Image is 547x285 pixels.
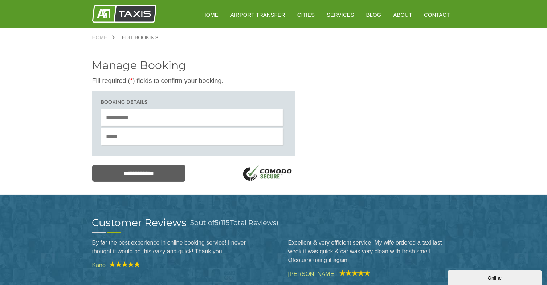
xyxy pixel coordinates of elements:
[292,6,320,24] a: Cities
[225,6,290,24] a: Airport Transfer
[191,217,279,228] h3: out of ( Total Reviews)
[92,60,295,71] h2: Manage Booking
[288,233,455,270] blockquote: Excellent & very efficient service. My wife ordered a taxi last week it was quick & car was very ...
[191,218,195,227] span: 5
[92,261,259,268] cite: Kano
[448,269,543,285] iframe: chat widget
[322,6,359,24] a: Services
[92,5,156,23] img: A1 Taxis
[419,6,455,24] a: Contact
[197,6,224,24] a: HOME
[288,270,455,277] cite: [PERSON_NAME]
[215,218,219,227] span: 5
[101,100,287,104] h3: Booking details
[361,6,387,24] a: Blog
[388,6,417,24] a: About
[115,35,166,40] a: Edit Booking
[92,76,295,85] p: Fill required ( ) fields to confirm your booking.
[92,233,259,261] blockquote: By far the best experience in online booking service! I never thought it would be this easy and q...
[92,35,115,40] a: Home
[106,261,140,267] img: A1 Taxis Review
[92,217,187,228] h2: Customer Reviews
[240,165,295,183] img: SSL Logo
[336,270,370,276] img: A1 Taxis Review
[221,218,230,227] span: 115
